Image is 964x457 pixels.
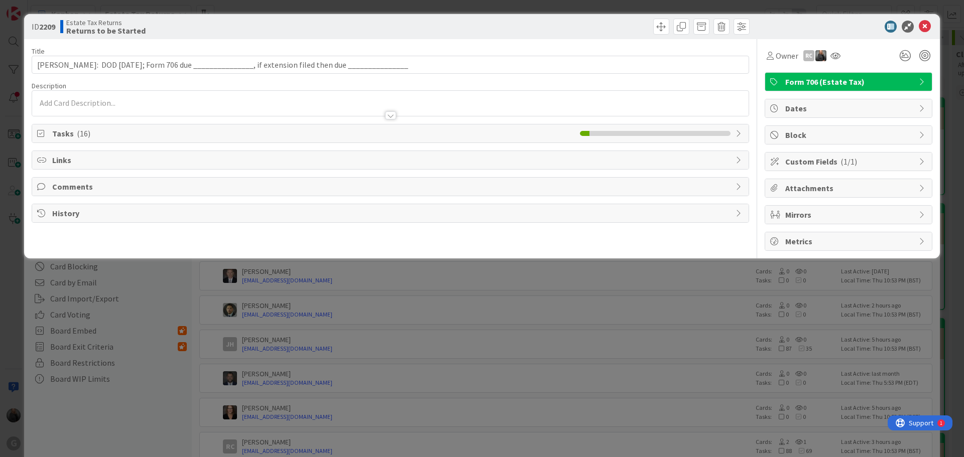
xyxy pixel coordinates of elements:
[785,182,914,194] span: Attachments
[785,102,914,114] span: Dates
[52,181,731,193] span: Comments
[785,156,914,168] span: Custom Fields
[52,207,731,219] span: History
[776,50,798,62] span: Owner
[815,50,826,61] img: BS
[32,47,45,56] label: Title
[77,128,90,138] span: ( 16 )
[840,157,857,167] span: ( 1/1 )
[39,22,55,32] b: 2209
[803,50,814,61] div: RC
[785,129,914,141] span: Block
[21,2,46,14] span: Support
[785,76,914,88] span: Form 706 (Estate Tax)
[785,209,914,221] span: Mirrors
[32,56,749,74] input: type card name here...
[52,127,575,139] span: Tasks
[785,235,914,247] span: Metrics
[32,21,55,33] span: ID
[32,81,66,90] span: Description
[52,154,731,166] span: Links
[52,4,55,12] div: 1
[66,19,146,27] span: Estate Tax Returns
[66,27,146,35] b: Returns to be Started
